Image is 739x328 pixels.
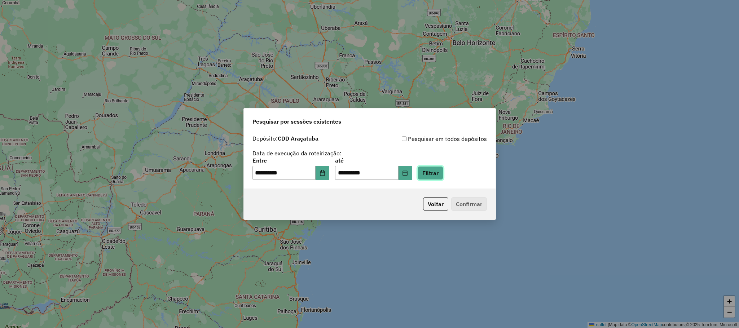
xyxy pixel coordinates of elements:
label: Depósito: [252,134,318,143]
div: Pesquisar em todos depósitos [370,134,487,143]
label: Entre [252,156,329,165]
span: Pesquisar por sessões existentes [252,117,341,126]
button: Choose Date [399,166,412,180]
label: até [335,156,412,165]
strong: CDD Araçatuba [278,135,318,142]
button: Voltar [423,197,448,211]
button: Filtrar [418,166,443,180]
label: Data de execução da roteirização: [252,149,342,158]
button: Choose Date [316,166,329,180]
